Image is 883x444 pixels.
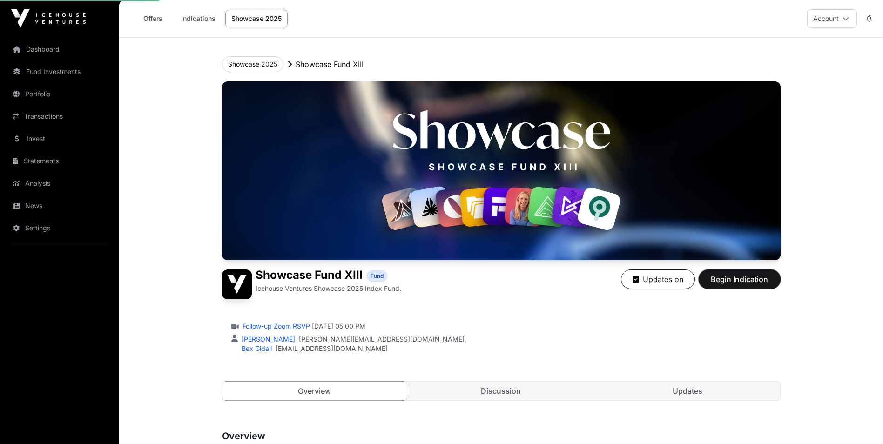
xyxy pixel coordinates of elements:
[7,218,112,238] a: Settings
[807,9,857,28] button: Account
[699,269,781,289] button: Begin Indication
[222,269,252,299] img: Showcase Fund XIII
[836,399,883,444] iframe: Chat Widget
[7,151,112,171] a: Statements
[7,39,112,60] a: Dashboard
[222,382,780,400] nav: Tabs
[595,382,780,400] a: Updates
[7,128,112,149] a: Invest
[7,173,112,194] a: Analysis
[256,269,363,282] h1: Showcase Fund XIII
[299,335,465,344] a: [PERSON_NAME][EMAIL_ADDRESS][DOMAIN_NAME]
[699,279,781,288] a: Begin Indication
[296,59,364,70] p: Showcase Fund XIII
[710,274,769,285] span: Begin Indication
[240,335,295,343] a: [PERSON_NAME]
[7,195,112,216] a: News
[7,61,112,82] a: Fund Investments
[621,269,695,289] button: Updates on
[240,335,466,344] div: ,
[276,344,388,353] a: [EMAIL_ADDRESS][DOMAIN_NAME]
[222,429,781,444] h3: Overview
[7,84,112,104] a: Portfolio
[240,344,272,352] a: Bex Gidall
[225,10,288,27] a: Showcase 2025
[134,10,171,27] a: Offers
[409,382,593,400] a: Discussion
[256,284,401,293] p: Icehouse Ventures Showcase 2025 Index Fund.
[7,106,112,127] a: Transactions
[11,9,86,28] img: Icehouse Ventures Logo
[175,10,222,27] a: Indications
[371,272,384,280] span: Fund
[241,322,310,331] a: Follow-up Zoom RSVP
[222,81,781,260] img: Showcase Fund XIII
[222,56,283,72] button: Showcase 2025
[312,322,365,331] span: [DATE] 05:00 PM
[222,381,408,401] a: Overview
